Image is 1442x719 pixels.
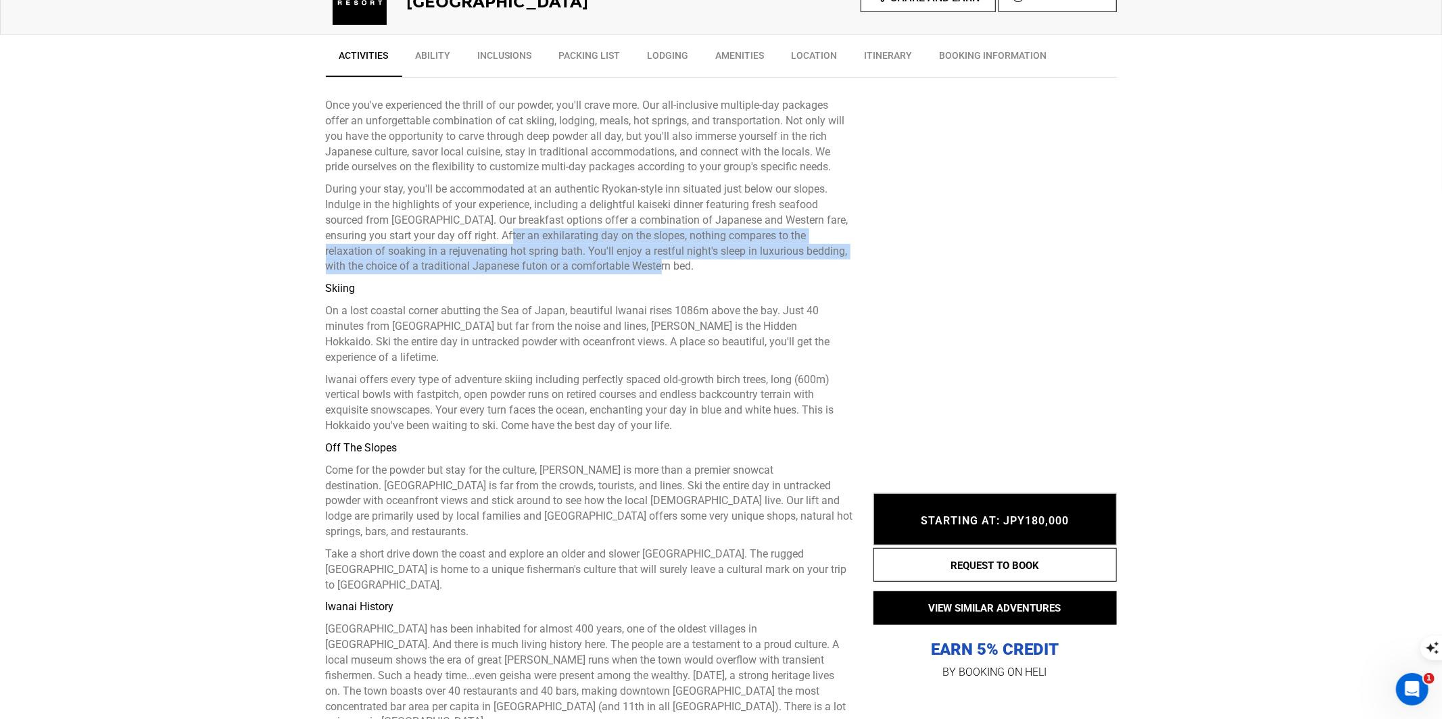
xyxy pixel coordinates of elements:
a: Lodging [634,42,702,76]
p: During your stay, you'll be accommodated at an authentic Ryokan-style inn situated just below our... [326,182,853,274]
a: BOOKING INFORMATION [926,42,1061,76]
strong: Off The Slopes [326,441,398,454]
a: Packing List [546,42,634,76]
button: VIEW SIMILAR ADVENTURES [873,591,1117,625]
button: REQUEST TO BOOK [873,548,1117,582]
a: Location [778,42,851,76]
a: Inclusions [464,42,546,76]
a: Activities [326,42,402,77]
p: Come for the powder but stay for the culture, [PERSON_NAME] is more than a premier snowcat destin... [326,463,853,540]
p: On a lost coastal corner abutting the Sea of Japan, beautiful Iwanai rises 1086m above the bay. J... [326,303,853,365]
p: BY BOOKING ON HELI [873,663,1117,682]
a: Amenities [702,42,778,76]
p: Iwanai offers every type of adventure skiing including perfectly spaced old-growth birch trees, l... [326,372,853,434]
a: Ability [402,42,464,76]
iframe: Intercom live chat [1396,673,1428,705]
span: STARTING AT: JPY180,000 [921,515,1069,528]
p: EARN 5% CREDIT [873,504,1117,660]
a: Itinerary [851,42,926,76]
strong: Iwanai History [326,600,394,613]
strong: Skiing [326,282,356,295]
p: Once you've experienced the thrill of our powder, you'll crave more. Our all-inclusive multiple-d... [326,98,853,175]
p: Take a short drive down the coast and explore an older and slower [GEOGRAPHIC_DATA]. The rugged [... [326,547,853,593]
